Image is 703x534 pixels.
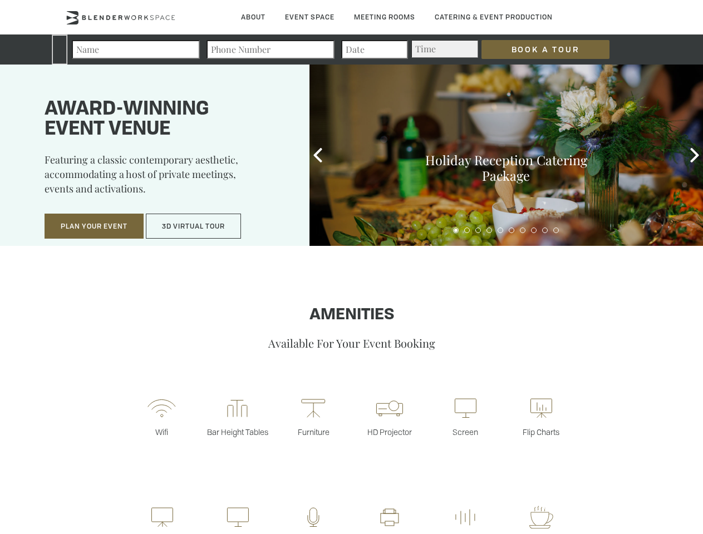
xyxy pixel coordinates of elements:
h1: Award-winning event venue [45,100,282,140]
p: Wifi [124,427,199,437]
input: Date [341,40,408,59]
p: Featuring a classic contemporary aesthetic, accommodating a host of private meetings, events and ... [45,152,282,204]
input: Name [72,40,200,59]
p: Furniture [276,427,351,437]
p: Flip Charts [503,427,579,437]
p: HD Projector [352,427,427,437]
h1: Amenities [35,306,668,324]
button: Plan Your Event [45,214,144,239]
p: Screen [427,427,503,437]
p: Available For Your Event Booking [35,335,668,350]
button: 3D Virtual Tour [146,214,241,239]
input: Phone Number [207,40,335,59]
input: Book a Tour [481,40,609,59]
p: Bar Height Tables [200,427,276,437]
a: Holiday Reception Catering Package [425,151,587,184]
